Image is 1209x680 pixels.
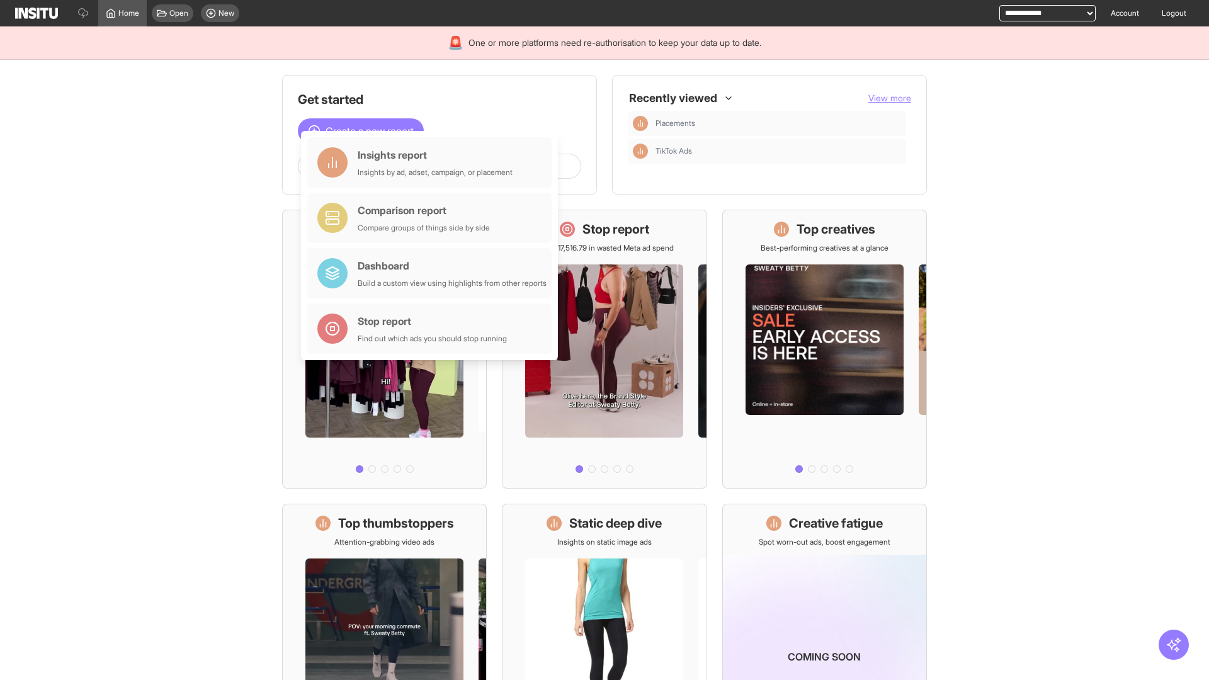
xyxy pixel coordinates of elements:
span: One or more platforms need re-authorisation to keep your data up to date. [468,37,761,49]
span: Placements [656,118,901,128]
a: What's live nowSee all active ads instantly [282,210,487,489]
p: Attention-grabbing video ads [334,537,434,547]
button: Create a new report [298,118,424,144]
a: Stop reportSave £17,516.79 in wasted Meta ad spend [502,210,707,489]
div: Stop report [358,314,507,329]
p: Best-performing creatives at a glance [761,243,888,253]
div: Insights [633,116,648,131]
span: Create a new report [326,123,414,139]
button: View more [868,92,911,105]
span: New [219,8,234,18]
div: Build a custom view using highlights from other reports [358,278,547,288]
p: Insights on static image ads [557,537,652,547]
div: Insights report [358,147,513,162]
span: Open [169,8,188,18]
span: TikTok Ads [656,146,692,156]
div: Dashboard [358,258,547,273]
span: Home [118,8,139,18]
h1: Stop report [582,220,649,238]
img: Logo [15,8,58,19]
span: TikTok Ads [656,146,901,156]
div: Insights [633,144,648,159]
h1: Top creatives [797,220,875,238]
span: View more [868,93,911,103]
div: Insights by ad, adset, campaign, or placement [358,167,513,178]
h1: Static deep dive [569,514,662,532]
span: Placements [656,118,695,128]
div: Compare groups of things side by side [358,223,490,233]
div: Find out which ads you should stop running [358,334,507,344]
div: 🚨 [448,34,463,52]
p: Save £17,516.79 in wasted Meta ad spend [535,243,674,253]
div: Comparison report [358,203,490,218]
h1: Get started [298,91,581,108]
h1: Top thumbstoppers [338,514,454,532]
a: Top creativesBest-performing creatives at a glance [722,210,927,489]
